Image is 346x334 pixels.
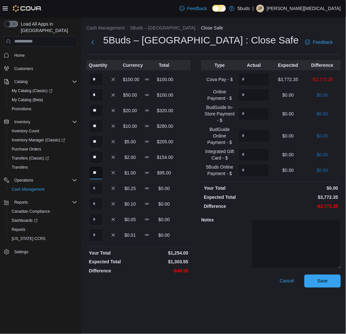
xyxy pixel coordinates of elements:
[89,268,137,274] p: Difference
[6,225,80,234] button: Reports
[9,163,31,171] a: Transfers
[12,78,77,86] span: Catalog
[9,105,34,113] a: Promotions
[212,5,226,12] input: Dark Mode
[140,259,188,265] p: $1,303.55
[130,25,195,30] button: 5Buds – [GEOGRAPHIC_DATA]
[123,123,137,129] p: $10.00
[89,166,103,179] input: Quantity
[267,5,341,12] p: [PERSON_NAME][MEDICAL_DATA]
[204,104,235,124] p: BudGuide In-Store Payment - $
[204,89,235,101] p: Online Payment - $
[12,147,41,152] span: Purchase Orders
[89,259,137,265] p: Expected Total
[157,92,171,98] p: $100.00
[86,25,341,32] nav: An example of EuiBreadcrumbs
[12,65,36,73] a: Customers
[9,235,48,243] a: [US_STATE] CCRS
[12,176,36,184] button: Operations
[157,185,171,192] p: $0.00
[14,200,28,205] span: Reports
[313,39,333,45] span: Feedback
[6,216,80,225] a: Dashboards
[6,207,80,216] button: Canadian Compliance
[9,217,40,224] a: Dashboards
[123,92,137,98] p: $50.00
[9,235,77,243] span: Washington CCRS
[238,129,270,142] input: Quantity
[89,182,103,195] input: Quantity
[9,163,77,171] span: Transfers
[14,249,28,255] span: Settings
[272,185,338,191] p: $0.00
[1,64,80,73] button: Customers
[157,154,171,161] p: $154.00
[280,278,294,284] span: Cancel
[12,97,43,102] span: My Catalog (Beta)
[6,126,80,136] button: Inventory Count
[89,89,103,101] input: Quantity
[307,76,338,83] p: -$3,772.35
[123,107,137,114] p: $20.00
[238,89,270,101] input: Quantity
[157,170,171,176] p: $95.00
[307,133,338,139] p: $0.00
[157,232,171,238] p: $0.00
[18,21,77,34] span: Load All Apps in [GEOGRAPHIC_DATA]
[14,79,28,84] span: Catalog
[14,178,33,183] span: Operations
[157,201,171,207] p: $0.00
[12,78,30,86] button: Catalog
[14,66,33,71] span: Customers
[89,62,103,68] p: Quantity
[238,62,270,68] p: Actual
[89,197,103,210] input: Quantity
[89,213,103,226] input: Quantity
[177,2,210,15] a: Feedback
[12,248,31,256] a: Settings
[272,111,304,117] p: $0.00
[12,128,39,134] span: Inventory Count
[307,62,338,68] p: Difference
[6,154,80,163] a: Transfers (Classic)
[307,111,338,117] p: $0.00
[9,185,47,193] a: Cash Management
[272,76,304,83] p: $3,772.35
[12,236,45,241] span: [US_STATE] CCRS
[238,5,250,12] p: 5buds
[12,118,77,126] span: Inventory
[317,278,328,284] span: Save
[157,76,171,83] p: $100.00
[9,127,42,135] a: Inventory Count
[157,138,171,145] p: $205.00
[12,227,25,232] span: Reports
[12,156,49,161] span: Transfers (Classic)
[12,198,31,206] button: Reports
[253,5,254,12] p: |
[9,87,55,95] a: My Catalog (Classic)
[9,145,77,153] span: Purchase Orders
[238,73,270,86] input: Quantity
[204,148,235,161] p: Integrated Gift Card - $
[157,216,171,223] p: $0.00
[272,203,338,209] p: -$3,772.35
[204,76,235,83] p: Cova Pay - $
[256,5,264,12] div: Jackie Parkinson
[6,95,80,104] button: My Catalog (Beta)
[89,151,103,164] input: Quantity
[9,185,77,193] span: Cash Management
[12,52,27,59] a: Home
[6,86,80,95] a: My Catalog (Classic)
[12,51,77,59] span: Home
[307,92,338,98] p: $0.00
[277,275,297,288] button: Cancel
[123,62,137,68] p: Currency
[157,123,171,129] p: $280.00
[86,25,125,30] button: Cash Management
[9,208,77,215] span: Canadian Compliance
[9,145,44,153] a: Purchase Orders
[12,106,31,112] span: Promotions
[89,120,103,133] input: Quantity
[140,250,188,256] p: $1,254.00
